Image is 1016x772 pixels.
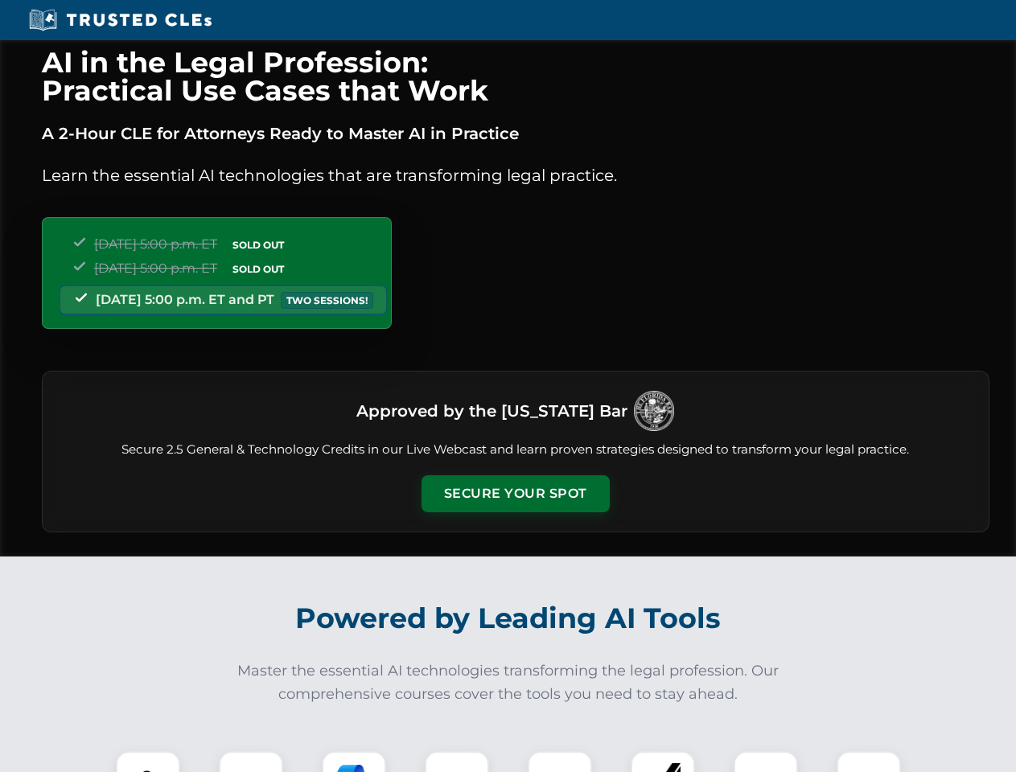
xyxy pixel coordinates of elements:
p: A 2-Hour CLE for Attorneys Ready to Master AI in Practice [42,121,989,146]
span: [DATE] 5:00 p.m. ET [94,236,217,252]
img: Logo [634,391,674,431]
h1: AI in the Legal Profession: Practical Use Cases that Work [42,48,989,105]
img: Trusted CLEs [24,8,216,32]
h2: Powered by Leading AI Tools [63,590,954,647]
p: Master the essential AI technologies transforming the legal profession. Our comprehensive courses... [227,659,790,706]
span: SOLD OUT [227,236,290,253]
button: Secure Your Spot [422,475,610,512]
p: Secure 2.5 General & Technology Credits in our Live Webcast and learn proven strategies designed ... [62,441,969,459]
p: Learn the essential AI technologies that are transforming legal practice. [42,162,989,188]
span: SOLD OUT [227,261,290,277]
h3: Approved by the [US_STATE] Bar [356,396,627,425]
span: [DATE] 5:00 p.m. ET [94,261,217,276]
